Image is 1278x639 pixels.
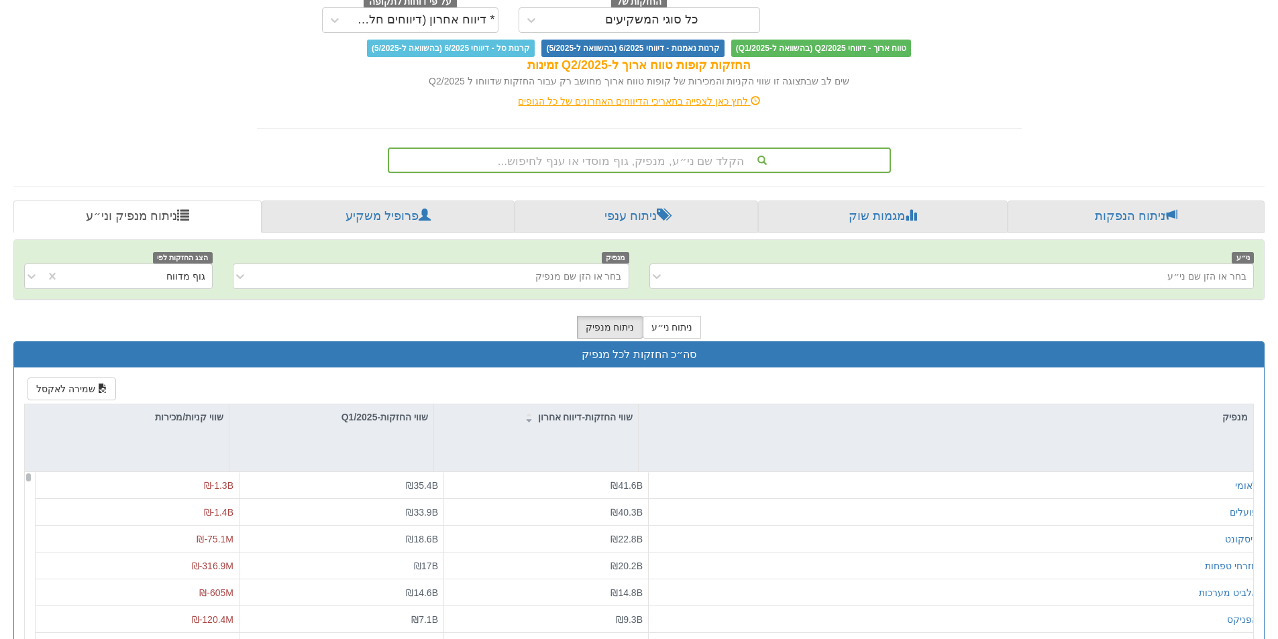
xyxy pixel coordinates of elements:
div: מנפיק [639,404,1253,430]
div: * דיווח אחרון (דיווחים חלקיים) [350,13,495,27]
span: קרנות סל - דיווחי 6/2025 (בהשוואה ל-5/2025) [367,40,535,57]
button: פועלים [1230,506,1258,519]
span: ₪17B [414,561,438,571]
div: לחץ כאן לצפייה בתאריכי הדיווחים האחרונים של כל הגופים [247,95,1032,108]
span: ₪20.2B [610,561,643,571]
span: ₪9.3B [616,614,643,625]
button: אלביט מערכות [1199,586,1258,599]
span: ₪41.6B [610,480,643,491]
span: ₪14.8B [610,587,643,598]
button: שמירה לאקסל [28,377,116,400]
div: שווי קניות/מכירות [25,404,229,430]
a: מגמות שוק [758,200,1007,233]
span: מנפיק [602,252,629,264]
div: החזקות קופות טווח ארוך ל-Q2/2025 זמינות [257,57,1022,74]
span: ₪-120.4M [192,614,233,625]
div: גוף מדווח [166,270,205,283]
button: דיסקונט [1225,532,1258,546]
a: פרופיל משקיע [262,200,514,233]
div: הקלד שם ני״ע, מנפיק, גוף מוסדי או ענף לחיפוש... [389,149,890,172]
div: שים לב שבתצוגה זו שווי הקניות והמכירות של קופות טווח ארוך מחושב רק עבור החזקות שדווחו ל Q2/2025 [257,74,1022,88]
span: קרנות נאמנות - דיווחי 6/2025 (בהשוואה ל-5/2025) [541,40,724,57]
span: ₪22.8B [610,534,643,544]
h3: סה״כ החזקות לכל מנפיק [24,349,1254,361]
span: ₪-1.3B [204,480,233,491]
span: ₪14.6B [406,587,438,598]
button: ניתוח מנפיק [577,316,643,339]
span: ₪-605M [199,587,233,598]
span: ₪35.4B [406,480,438,491]
span: ₪40.3B [610,507,643,518]
span: ₪-316.9M [192,561,233,571]
button: הפניקס [1227,613,1258,626]
span: ₪-75.1M [197,534,233,544]
div: שווי החזקות-Q1/2025 [229,404,433,430]
span: ₪-1.4B [204,507,233,518]
button: מזרחי טפחות [1205,559,1258,573]
span: ני״ע [1232,252,1254,264]
button: ניתוח ני״ע [643,316,702,339]
span: ₪18.6B [406,534,438,544]
span: טווח ארוך - דיווחי Q2/2025 (בהשוואה ל-Q1/2025) [731,40,911,57]
span: הצג החזקות לפי [153,252,212,264]
div: בחר או הזן שם מנפיק [535,270,622,283]
a: ניתוח הנפקות [1008,200,1265,233]
span: ₪7.1B [411,614,438,625]
button: לאומי [1235,479,1258,492]
div: בחר או הזן שם ני״ע [1167,270,1246,283]
span: ₪33.9B [406,507,438,518]
a: ניתוח מנפיק וני״ע [13,200,262,233]
div: כל סוגי המשקיעים [605,13,698,27]
div: שווי החזקות-דיווח אחרון [434,404,638,430]
a: ניתוח ענפי [515,200,758,233]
